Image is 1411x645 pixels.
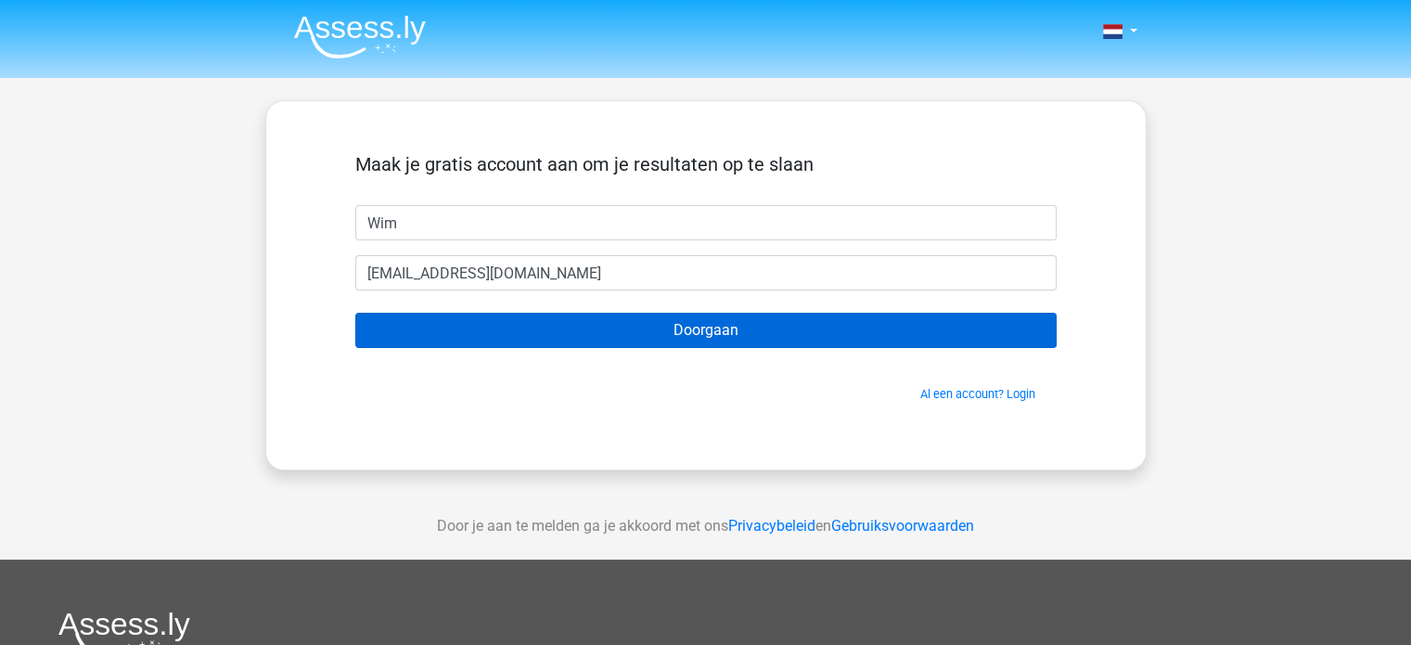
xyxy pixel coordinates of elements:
[920,387,1035,401] a: Al een account? Login
[355,153,1057,175] h5: Maak je gratis account aan om je resultaten op te slaan
[355,255,1057,290] input: Email
[355,313,1057,348] input: Doorgaan
[728,517,815,535] a: Privacybeleid
[831,517,974,535] a: Gebruiksvoorwaarden
[355,205,1057,240] input: Voornaam
[294,15,426,58] img: Assessly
